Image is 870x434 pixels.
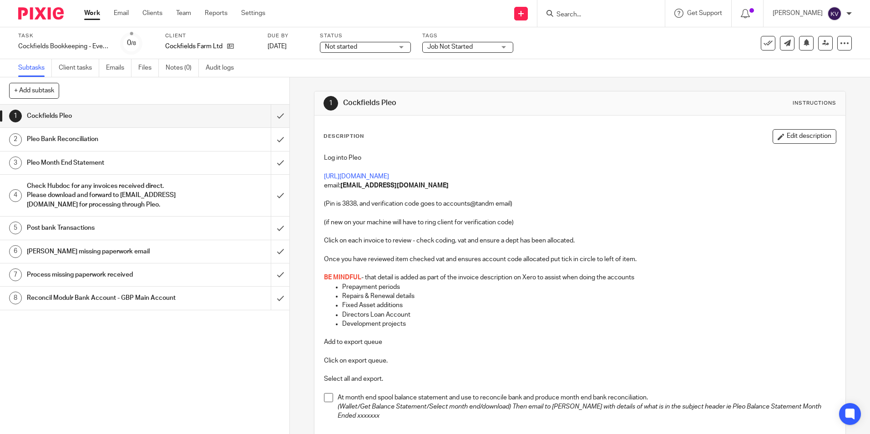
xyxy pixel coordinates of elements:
span: Get Support [687,10,722,16]
input: Search [556,11,637,19]
h1: [PERSON_NAME] missing paperwork email [27,245,183,258]
a: [URL][DOMAIN_NAME] [324,173,389,180]
h1: Pleo Bank Reconciliation [27,132,183,146]
h1: Reconcil Modulr Bank Account - GBP Main Account [27,291,183,305]
p: email: [324,181,835,190]
h1: Cockfields Pleo [343,98,599,108]
h1: Check Hubdoc for any invoices received direct. Please download and forward to [EMAIL_ADDRESS][DOM... [27,179,183,212]
div: Cockfields Bookkeeping - Every [DATE] [18,42,109,51]
p: Directors Loan Account [342,310,835,319]
label: Due by [268,32,309,40]
p: Repairs & Renewal details [342,292,835,301]
span: Not started [325,44,357,50]
p: Click on each invoice to review - check coding, vat and ensure a dept has been allocated. [324,236,835,245]
p: [PERSON_NAME] [773,9,823,18]
img: Pixie [18,7,64,20]
p: Add to export queue [324,338,835,347]
div: 1 [324,96,338,111]
p: Prepayment periods [342,283,835,292]
p: Log into Pleo [324,153,835,162]
p: Click on export queue. [324,356,835,365]
p: Development projects [342,319,835,328]
p: (if new on your machine will have to ring client for verification code) [324,218,835,227]
div: 5 [9,222,22,234]
a: Clients [142,9,162,18]
label: Client [165,32,256,40]
p: Select all and export. [324,374,835,384]
div: 3 [9,156,22,169]
p: Description [324,133,364,140]
div: 7 [9,268,22,281]
p: (Pin is 3838, and verification code goes to accounts@tandm email) [324,199,835,208]
a: Work [84,9,100,18]
a: Emails [106,59,132,77]
div: 4 [9,189,22,202]
div: 8 [9,292,22,304]
span: Job Not Started [427,44,473,50]
div: Cockfields Bookkeeping - Every Monday [18,42,109,51]
a: Files [138,59,159,77]
button: + Add subtask [9,83,59,98]
img: svg%3E [827,6,842,21]
label: Tags [422,32,513,40]
h1: Cockfields Pleo [27,109,183,123]
p: Fixed Asset additions [342,301,835,310]
label: Status [320,32,411,40]
div: 0 [127,38,136,48]
small: /8 [131,41,136,46]
div: Instructions [793,100,836,107]
p: Cockfields Farm Ltd [165,42,223,51]
span: [DATE] [268,43,287,50]
p: - that detail is added as part of the invoice description on Xero to assist when doing the accounts [324,273,835,282]
em: (Wallet/Get Balance Statement/Select month end/download) Then email to [PERSON_NAME] with details... [338,404,823,419]
a: Email [114,9,129,18]
a: Client tasks [59,59,99,77]
h1: Post bank Transactions [27,221,183,235]
p: At month end spool balance statement and use to reconcile bank and produce month end bank reconci... [338,393,835,402]
div: 1 [9,110,22,122]
strong: [EMAIL_ADDRESS][DOMAIN_NAME] [340,182,449,189]
div: 2 [9,133,22,146]
a: Notes (0) [166,59,199,77]
a: Reports [205,9,228,18]
p: Once you have reviewed item checked vat and ensures account code allocated put tick in circle to ... [324,255,835,264]
div: 6 [9,245,22,258]
a: Team [176,9,191,18]
button: Edit description [773,129,836,144]
a: Subtasks [18,59,52,77]
h1: Pleo Month End Statement [27,156,183,170]
a: Audit logs [206,59,241,77]
h1: Process missing paperwork received [27,268,183,282]
a: Settings [241,9,265,18]
span: BE MINDFUL [324,274,361,281]
label: Task [18,32,109,40]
